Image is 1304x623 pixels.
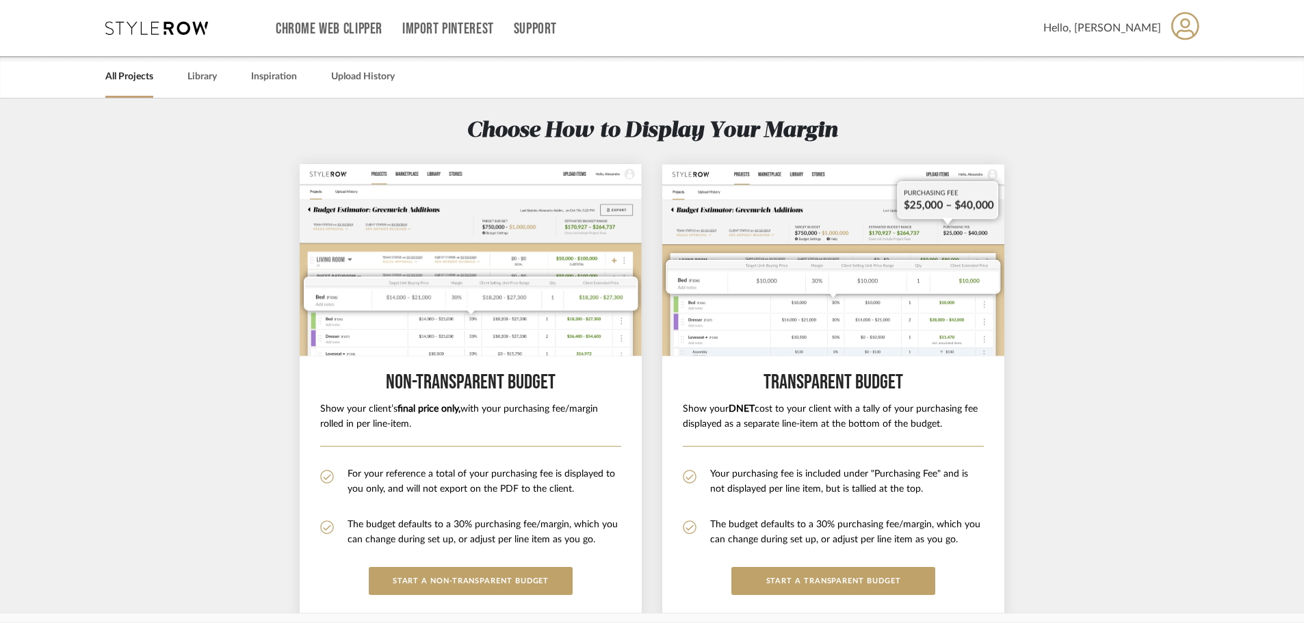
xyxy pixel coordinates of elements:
[187,68,217,86] a: Library
[514,23,557,35] a: Support
[320,467,621,497] li: For your reference a total of your purchasing fee is displayed to you only, and will not export o...
[105,68,153,86] a: All Projects
[662,164,1004,356] img: transparent.png
[683,518,984,548] li: The budget defaults to a 30% purchasing fee/margin, which you can change during set up, or adjust...
[369,567,573,595] button: START A Non-Transparent BUDGET
[320,518,621,548] li: The budget defaults to a 30% purchasing fee/margin, which you can change during set up, or adjust...
[320,402,621,432] h6: Show your client’s with your purchasing fee/margin rolled in per line-item.
[729,404,755,414] b: DNET
[320,370,621,395] h5: Non-Transparent BUDGET
[731,567,935,595] button: START a Transparent budget
[683,402,984,432] h6: Show your cost to your client with a tally of your purchasing fee displayed as a separate line-it...
[251,68,297,86] a: Inspiration
[683,467,984,497] li: Your purchasing fee is included under "Purchasing Fee" and is not displayed per line item, but is...
[300,164,642,356] img: nontransparent.png
[276,23,382,35] a: Chrome Web Clipper
[402,23,494,35] a: Import Pinterest
[397,404,460,414] b: final price only,
[331,68,395,86] a: Upload History
[683,370,984,395] h5: Transparent budget
[1043,20,1161,36] span: Hello, [PERSON_NAME]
